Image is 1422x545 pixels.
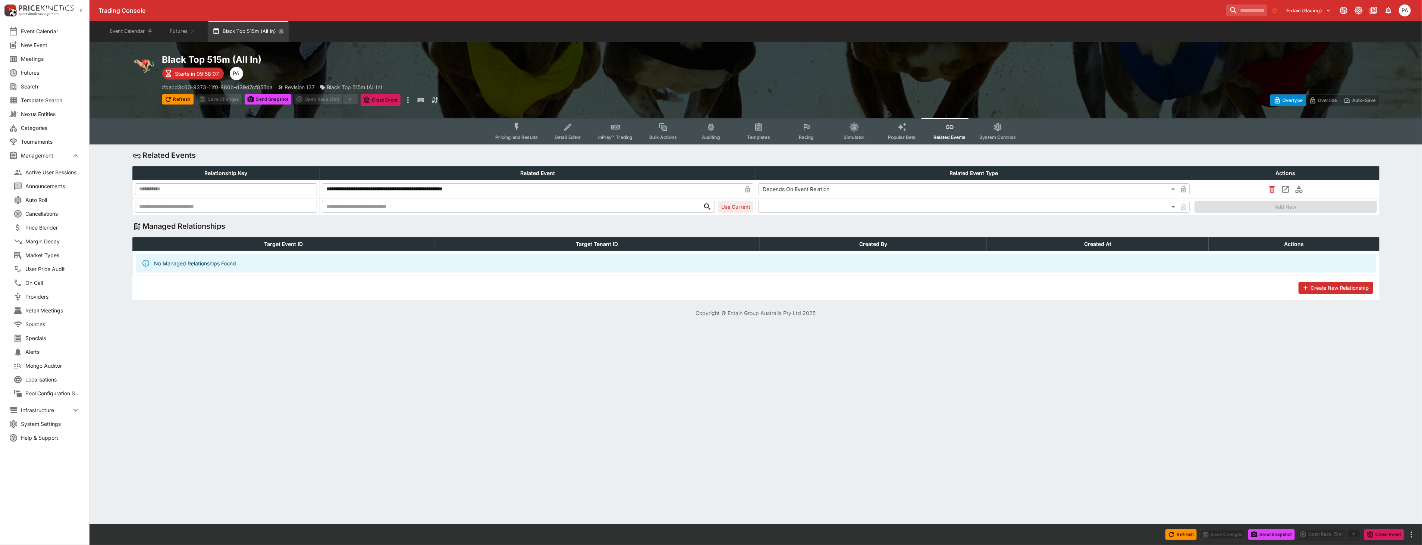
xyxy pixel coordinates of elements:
th: Target Tenant ID [434,237,760,251]
span: Market Types [25,251,80,259]
span: Meetings [21,55,80,63]
span: Margin Decay [25,237,80,245]
span: Infrastructure [21,406,71,414]
button: Refresh [162,94,194,105]
button: No Bookmarks [1269,4,1281,16]
div: Event type filters [489,118,1022,144]
th: Related Event Type [756,166,1192,180]
input: search [1226,4,1267,16]
span: Event Calendar [21,27,80,35]
button: Create New Relationship [1299,282,1373,294]
p: Revision 137 [285,83,315,91]
button: Close Event [1364,529,1404,540]
th: Created At [987,237,1209,251]
button: Connected to PK [1337,4,1350,17]
span: Providers [25,293,80,300]
span: Retail Meetings [25,306,80,314]
button: Black Top 515m (All In) [208,21,289,42]
button: Auto-Save [1340,94,1379,106]
th: Actions [1209,237,1379,251]
span: Templates [747,134,770,140]
span: Auditing [702,134,720,140]
p: Auto-Save [1352,96,1376,104]
div: Peter Addley [230,67,243,80]
span: Detail Editor [555,134,581,140]
span: Categories [21,124,80,132]
img: greyhound_racing.png [132,54,156,78]
span: On Call [25,279,80,287]
span: Tournaments [21,138,80,146]
div: Trading Console [98,7,1223,15]
button: Documentation [1367,4,1380,17]
span: Active User Sessions [25,168,80,176]
button: Close Event [361,94,401,106]
button: more [404,94,412,106]
span: Futures [21,69,80,77]
span: Auto Roll [25,196,80,204]
span: Specials [25,334,80,342]
span: Management [21,152,71,159]
span: Template Search [21,96,80,104]
th: Relationship Key [132,166,319,180]
button: Futures [159,21,207,42]
span: Bulk Actions [649,134,677,140]
div: Start From [1270,94,1379,106]
th: Target Event ID [132,237,434,251]
button: Notifications [1382,4,1395,17]
th: Actions [1192,166,1379,180]
p: Copy To Clipboard [162,83,273,91]
span: New Event [21,41,80,49]
span: Help & Support [21,434,80,442]
span: Simulator [844,134,864,140]
button: Select Tenant [1282,4,1335,16]
div: split button [294,94,358,105]
span: User Price Audit [25,265,80,273]
span: InPlay™ Trading [598,134,632,140]
button: Override [1306,94,1340,106]
h4: Related Events [143,150,196,160]
span: Mongo Auditor [25,362,80,370]
span: Search [21,82,80,90]
p: Starts in 09:58:07 [175,70,219,78]
th: Created By [760,237,987,251]
span: View related event betmakers-cmFjZToxODAwMDE5 [1279,186,1292,192]
div: Peter Addley [1399,4,1411,16]
p: Copyright © Entain Group Australia Pty Ltd 2025 [90,309,1422,317]
span: System Settings [21,420,80,428]
span: Announcements [25,182,80,190]
button: Send Snapshot [1248,529,1295,540]
img: PriceKinetics Logo [2,3,17,18]
span: Alerts [25,348,80,356]
button: Toggle light/dark mode [1352,4,1365,17]
h4: Managed Relationships [143,221,226,231]
img: Sportsbook Management [19,12,59,16]
span: Localisations [25,376,80,383]
span: Nexus Entities [21,110,80,118]
div: split button [1298,529,1361,539]
p: Black Top 515m (All In) [327,83,383,91]
button: Peter Addley [1397,2,1413,19]
div: Depends On Event Relation [758,183,1178,195]
th: Related Event [319,166,756,180]
span: Racing [799,134,814,140]
button: Refresh [1165,529,1197,540]
span: Cancellations [25,210,80,218]
button: Use Current [718,201,753,213]
span: System Controls [979,134,1016,140]
img: PriceKinetics [19,5,74,11]
div: Black Top 515m (All In) [320,83,383,91]
p: Overtype [1283,96,1303,104]
button: Send Snapshot [245,94,291,105]
h2: Copy To Clipboard [162,54,771,65]
div: No Managed Relationships Found [154,256,236,270]
span: Pricing and Results [495,134,538,140]
span: Sources [25,320,80,328]
span: Pool Configuration Sets [25,389,80,397]
span: Price Blender [25,224,80,231]
button: Overtype [1270,94,1306,106]
button: Event Calendar [105,21,157,42]
button: more [1407,530,1416,539]
span: Related Events [933,134,966,140]
span: Popular Bets [888,134,916,140]
p: Override [1318,96,1337,104]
